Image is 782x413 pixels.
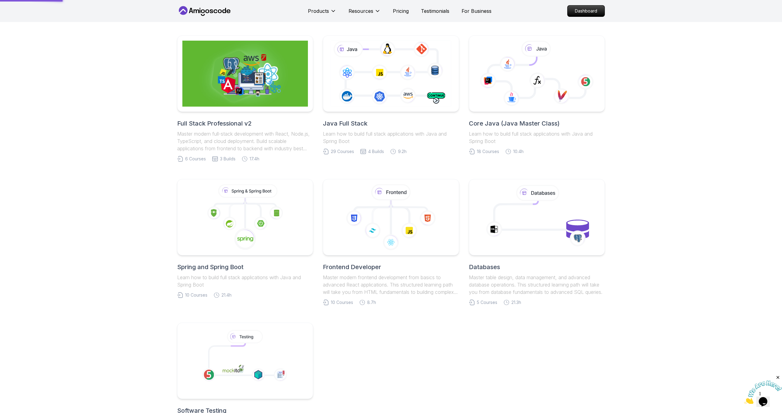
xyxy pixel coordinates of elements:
h2: Core Java (Java Master Class) [469,119,605,128]
h2: Frontend Developer [323,263,459,271]
span: 10 Courses [185,292,207,298]
a: Frontend DeveloperMaster modern frontend development from basics to advanced React applications. ... [323,179,459,305]
span: 8.7h [367,299,376,305]
span: 5 Courses [477,299,497,305]
a: Full Stack Professional v2Full Stack Professional v2Master modern full-stack development with Rea... [177,35,313,162]
span: 18 Courses [477,148,499,155]
p: Master modern full-stack development with React, Node.js, TypeScript, and cloud deployment. Build... [177,130,313,152]
a: Pricing [393,7,409,15]
p: Learn how to build full stack applications with Java and Spring Boot [469,130,605,145]
button: Products [308,7,336,20]
h2: Java Full Stack [323,119,459,128]
a: Dashboard [567,5,605,17]
span: 10 Courses [331,299,353,305]
a: For Business [462,7,491,15]
span: 3 Builds [220,156,236,162]
span: 29 Courses [331,148,354,155]
p: Dashboard [568,5,605,16]
a: Java Full StackLearn how to build full stack applications with Java and Spring Boot29 Courses4 Bu... [323,35,459,155]
span: 9.2h [398,148,407,155]
span: 21.3h [511,299,521,305]
a: Spring and Spring BootLearn how to build full stack applications with Java and Spring Boot10 Cour... [177,179,313,298]
a: Core Java (Java Master Class)Learn how to build full stack applications with Java and Spring Boot... [469,35,605,155]
p: Learn how to build full stack applications with Java and Spring Boot [177,274,313,288]
p: Products [308,7,329,15]
img: Full Stack Professional v2 [182,41,308,107]
iframe: chat widget [744,375,782,404]
h2: Databases [469,263,605,271]
span: 17.4h [250,156,259,162]
a: DatabasesMaster table design, data management, and advanced database operations. This structured ... [469,179,605,305]
p: Resources [349,7,373,15]
span: 10.4h [513,148,524,155]
span: 21.4h [221,292,232,298]
p: Master table design, data management, and advanced database operations. This structured learning ... [469,274,605,296]
h2: Full Stack Professional v2 [177,119,313,128]
span: 4 Builds [368,148,384,155]
p: Master modern frontend development from basics to advanced React applications. This structured le... [323,274,459,296]
a: Testimonials [421,7,449,15]
span: 1 [2,2,5,8]
span: 6 Courses [185,156,206,162]
p: Learn how to build full stack applications with Java and Spring Boot [323,130,459,145]
button: Resources [349,7,381,20]
h2: Spring and Spring Boot [177,263,313,271]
